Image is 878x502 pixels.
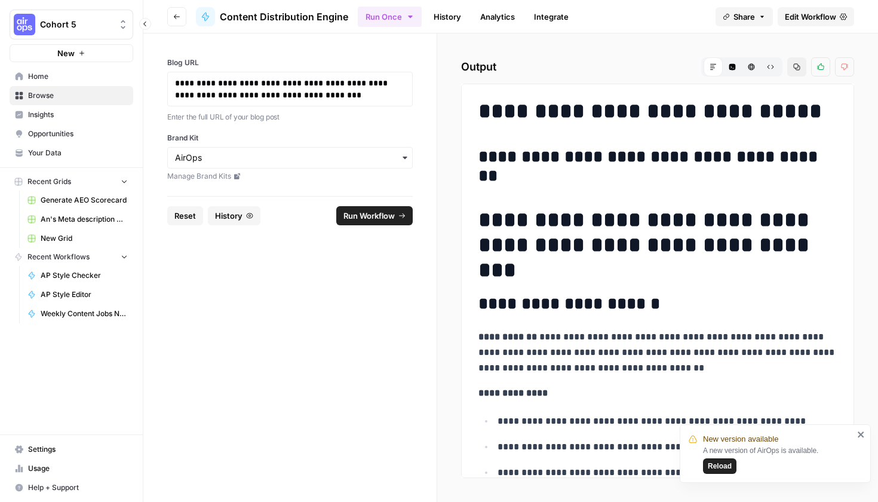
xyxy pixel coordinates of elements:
a: AP Style Editor [22,285,133,304]
a: Integrate [527,7,576,26]
a: Analytics [473,7,522,26]
span: New Grid [41,233,128,244]
a: An's Meta description Grid [22,210,133,229]
button: Workspace: Cohort 5 [10,10,133,39]
button: close [857,430,865,439]
button: Help + Support [10,478,133,497]
span: New [57,47,75,59]
span: An's Meta description Grid [41,214,128,225]
label: Brand Kit [167,133,413,143]
p: Enter the full URL of your blog post [167,111,413,123]
span: Home [28,71,128,82]
a: Content Distribution Engine [196,7,348,26]
span: Insights [28,109,128,120]
img: Cohort 5 Logo [14,14,35,35]
span: Help + Support [28,482,128,493]
span: Reload [708,461,732,472]
a: Home [10,67,133,86]
span: Your Data [28,148,128,158]
a: Your Data [10,143,133,163]
button: New [10,44,133,62]
span: AP Style Editor [41,289,128,300]
button: Recent Workflows [10,248,133,266]
a: AP Style Checker [22,266,133,285]
span: AP Style Checker [41,270,128,281]
a: Edit Workflow [778,7,854,26]
button: Reset [167,206,203,225]
span: Share [733,11,755,23]
a: Insights [10,105,133,124]
button: Run Once [358,7,422,27]
span: New version available [703,433,778,445]
span: Cohort 5 [40,19,112,30]
span: Recent Grids [27,176,71,187]
a: Manage Brand Kits [167,171,413,182]
button: Reload [703,458,736,474]
h2: Output [461,57,854,76]
span: Recent Workflows [27,252,90,262]
span: Run Workflow [343,210,395,222]
a: Usage [10,459,133,478]
button: Recent Grids [10,173,133,191]
a: History [426,7,468,26]
label: Blog URL [167,57,413,68]
span: Reset [174,210,196,222]
a: Settings [10,440,133,459]
span: Content Distribution Engine [220,10,348,24]
span: Edit Workflow [785,11,836,23]
button: Share [716,7,773,26]
span: Generate AEO Scorecard [41,195,128,206]
span: Usage [28,463,128,474]
span: Browse [28,90,128,101]
button: Run Workflow [336,206,413,225]
input: AirOps [175,152,405,164]
a: New Grid [22,229,133,248]
a: Opportunities [10,124,133,143]
div: A new version of AirOps is available. [703,445,854,474]
span: History [215,210,242,222]
a: Browse [10,86,133,105]
span: Settings [28,444,128,455]
a: Weekly Content Jobs Newsletter [22,304,133,323]
span: Opportunities [28,128,128,139]
span: Weekly Content Jobs Newsletter [41,308,128,319]
button: History [208,206,260,225]
a: Generate AEO Scorecard [22,191,133,210]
